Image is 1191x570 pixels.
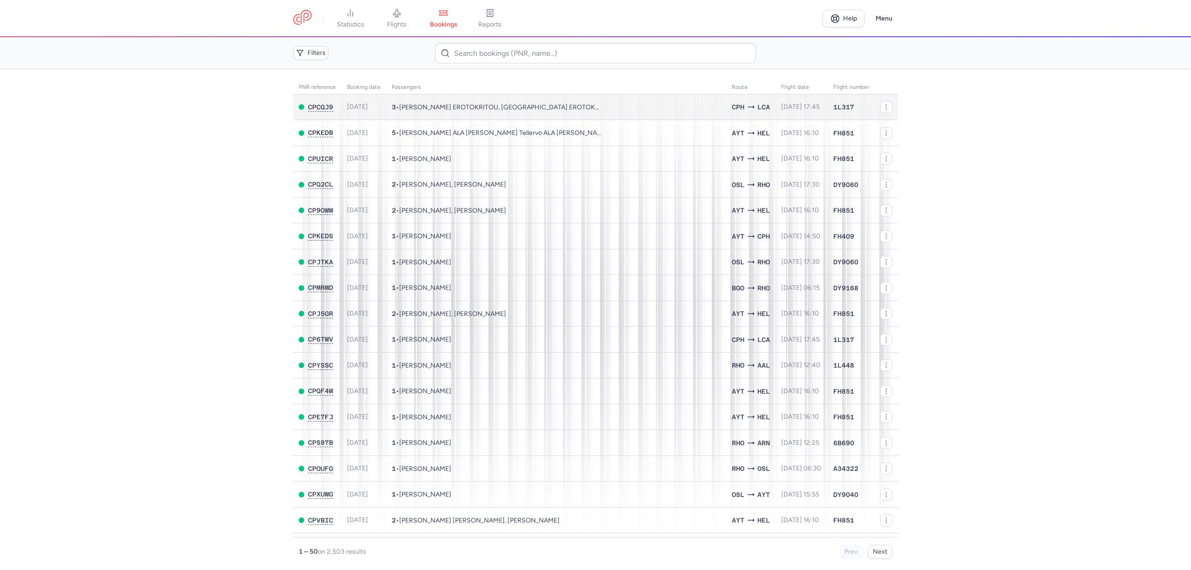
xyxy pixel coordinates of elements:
[387,20,407,29] span: flights
[781,464,821,472] span: [DATE] 06:30
[781,206,819,214] span: [DATE] 16:10
[833,464,858,473] span: A34322
[308,284,333,291] span: CPMRMD
[776,80,828,94] th: flight date
[833,516,854,525] span: FH851
[732,308,744,319] span: AYT
[732,463,744,474] span: RHO
[392,207,506,215] span: •
[781,439,819,447] span: [DATE] 12:25
[781,232,820,240] span: [DATE] 14:50
[308,335,333,343] span: CP6TWV
[781,516,819,524] span: [DATE] 16:10
[399,181,506,188] span: Tony ERIKSEN, Linn HANSEN
[781,154,819,162] span: [DATE] 16:10
[732,412,744,422] span: AYT
[833,387,854,396] span: FH851
[347,439,368,447] span: [DATE]
[757,335,770,345] span: LCA
[392,490,451,498] span: •
[732,490,744,500] span: OSL
[732,515,744,525] span: AYT
[399,284,451,292] span: Eden TURJEMAN
[337,20,364,29] span: statistics
[392,181,506,188] span: •
[308,413,333,421] span: CPE7FJ
[399,335,451,343] span: Jarrod LEE
[308,490,333,498] button: CPXUWG
[347,464,368,472] span: [DATE]
[308,516,333,524] button: CPVBIC
[347,129,368,137] span: [DATE]
[833,335,854,344] span: 1L317
[308,310,333,317] span: CPJ5GR
[347,361,368,369] span: [DATE]
[347,490,368,498] span: [DATE]
[868,545,892,559] button: Next
[757,257,770,267] span: RHO
[781,129,819,137] span: [DATE] 16:10
[308,103,333,111] button: CPCQJ9
[757,490,770,500] span: AYT
[757,360,770,370] span: AAL
[392,232,396,240] span: 1
[299,548,318,556] strong: 1 – 50
[392,258,451,266] span: •
[732,128,744,138] span: AYT
[293,10,312,27] a: CitizenPlane red outlined logo
[757,515,770,525] span: HEL
[781,490,819,498] span: [DATE] 15:55
[399,129,622,137] span: Pauli Juhani ALA KETURI, Kirsti Tellervo ALA KETURI, Jonna Carita SAVONNIEMI, Pasi Petteri SAVONN...
[374,8,420,29] a: flights
[386,80,726,94] th: Passengers
[392,516,560,524] span: •
[392,387,451,395] span: •
[308,49,326,57] span: Filters
[392,413,451,421] span: •
[828,80,875,94] th: Flight number
[757,128,770,138] span: HEL
[833,361,854,370] span: 1L448
[833,102,854,112] span: 1L317
[823,10,864,27] a: Help
[327,8,374,29] a: statistics
[420,8,467,29] a: bookings
[347,413,368,421] span: [DATE]
[833,232,854,241] span: FH409
[757,102,770,112] span: LCA
[757,438,770,448] span: ARN
[781,258,820,266] span: [DATE] 17:30
[757,231,770,241] span: CPH
[308,207,333,215] button: CP9OWW
[392,335,396,343] span: 1
[392,129,601,137] span: •
[308,465,333,473] button: CPOUFG
[308,465,333,472] span: CPOUFG
[392,129,396,136] span: 5
[308,232,333,240] span: CPKEDS
[781,335,820,343] span: [DATE] 17:45
[833,412,854,422] span: FH851
[757,283,770,293] span: RHO
[347,181,368,188] span: [DATE]
[392,387,396,395] span: 1
[843,15,857,22] span: Help
[399,103,628,111] span: Penny LONTOU EROTOKRITOU, Nefeli EROTOKRITOU, Sofia Christina EROTOKRITOU
[399,413,451,421] span: Meri Tuulia TANNER
[392,516,396,524] span: 2
[399,490,451,498] span: Yury PRONIN
[732,335,744,345] span: CPH
[732,257,744,267] span: OSL
[308,439,333,447] button: CPS87B
[347,335,368,343] span: [DATE]
[781,387,819,395] span: [DATE] 16:10
[399,465,451,473] span: Liudmyla VOZNIUK
[392,103,601,111] span: •
[726,80,776,94] th: Route
[833,257,858,267] span: DY9060
[399,310,506,318] span: Jori PITKALA, Cristina LOFROOS
[308,362,333,369] span: CPYSSC
[781,413,819,421] span: [DATE] 16:10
